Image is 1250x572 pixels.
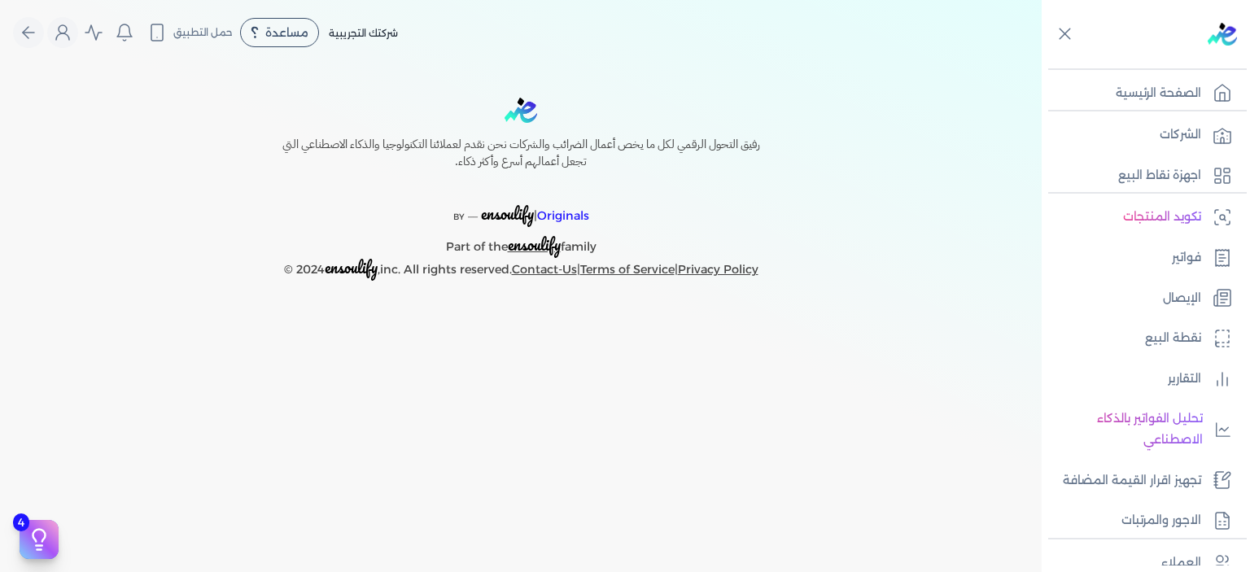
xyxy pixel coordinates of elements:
[1168,369,1201,390] p: التقارير
[508,232,561,257] span: ensoulify
[13,513,29,531] span: 4
[20,520,59,559] button: 4
[1123,207,1201,228] p: تكويد المنتجات
[325,255,378,280] span: ensoulify
[247,228,794,258] p: Part of the family
[537,208,589,223] span: Originals
[247,257,794,281] p: © 2024 ,inc. All rights reserved. | |
[505,98,537,123] img: logo
[1160,124,1201,146] p: الشركات
[329,27,398,39] span: شركتك التجريبية
[1172,247,1201,269] p: فواتير
[247,184,794,228] p: |
[1042,159,1240,193] a: اجهزة نقاط البيع
[481,201,534,226] span: ensoulify
[1042,76,1240,111] a: الصفحة الرئيسية
[265,27,308,38] span: مساعدة
[1042,504,1240,538] a: الاجور والمرتبات
[1208,23,1237,46] img: logo
[1042,282,1240,316] a: الإيصال
[1042,402,1240,456] a: تحليل الفواتير بالذكاء الاصطناعي
[1163,288,1201,309] p: الإيصال
[1063,470,1201,491] p: تجهيز اقرار القيمة المضافة
[678,262,758,277] a: Privacy Policy
[1042,321,1240,356] a: نقطة البيع
[508,239,561,254] a: ensoulify
[247,136,794,171] h6: رفيق التحول الرقمي لكل ما يخص أعمال الضرائب والشركات نحن نقدم لعملائنا التكنولوجيا والذكاء الاصطن...
[1042,241,1240,275] a: فواتير
[468,207,478,218] sup: __
[1042,200,1240,234] a: تكويد المنتجات
[1118,165,1201,186] p: اجهزة نقاط البيع
[1042,362,1240,396] a: التقارير
[1116,83,1201,104] p: الصفحة الرئيسية
[580,262,675,277] a: Terms of Service
[1050,408,1203,450] p: تحليل الفواتير بالذكاء الاصطناعي
[143,19,237,46] button: حمل التطبيق
[1042,464,1240,498] a: تجهيز اقرار القيمة المضافة
[512,262,577,277] a: Contact-Us
[1042,118,1240,152] a: الشركات
[173,25,233,40] span: حمل التطبيق
[240,18,319,47] div: مساعدة
[1121,510,1201,531] p: الاجور والمرتبات
[453,212,465,222] span: BY
[1145,328,1201,349] p: نقطة البيع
